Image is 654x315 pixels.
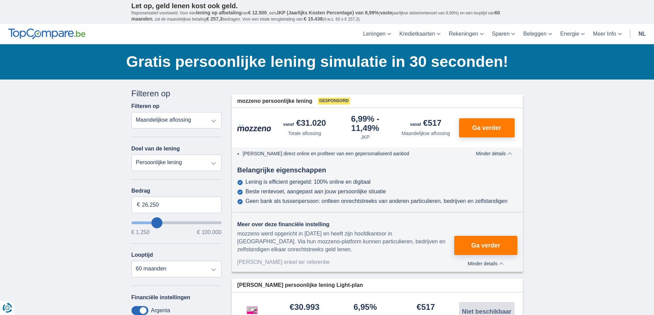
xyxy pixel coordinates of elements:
span: mozzeno persoonlijke lening [237,97,312,105]
span: Ga verder [471,242,500,249]
span: Minder details [468,261,504,266]
span: € 100.000 [197,230,221,235]
a: Rekeningen [445,24,487,44]
label: Filteren op [131,103,160,109]
span: Gesponsord [318,98,350,105]
a: Sparen [488,24,519,44]
h1: Gratis persoonlijke lening simulatie in 30 seconden! [126,51,523,72]
div: Belangrijke eigenschappen [232,165,523,175]
div: mozzeno werd opgericht in [DATE] en heeft zijn hoofdkantoor in [GEOGRAPHIC_DATA]. Via hun mozzeno... [237,230,454,254]
span: € 15.438 [304,16,323,22]
div: Filteren op [131,88,222,99]
div: €517 [410,119,441,129]
label: Argenta [151,307,170,314]
div: [PERSON_NAME] enkel ter referentie [237,258,454,266]
label: Financiële instellingen [131,294,191,301]
input: wantToBorrow [131,221,222,224]
span: lening op afbetaling [196,10,241,15]
span: € 12.500 [248,10,267,15]
a: nl [634,24,650,44]
button: Minder details [471,151,517,156]
span: 60 maanden [131,10,500,22]
a: Energie [556,24,589,44]
img: TopCompare [8,28,85,39]
span: Niet beschikbaar [462,308,511,315]
div: Meer over deze financiële instelling [237,221,454,229]
span: [PERSON_NAME] persoonlijke lening Light-plan [237,281,363,289]
div: Geen bank als tussenpersoon: ontleen onrechtstreeks van anderen particulieren, bedrijven en zelfs... [245,198,507,204]
div: Beste rentevoet, aangepast aan jouw persoonlijke situatie [245,189,386,195]
div: JKP [361,134,370,141]
a: Meer Info [589,24,626,44]
img: product.pl.alt Mozzeno [237,124,272,132]
button: Ga verder [459,118,515,137]
div: €30.993 [290,303,320,312]
div: €31.020 [283,119,326,129]
span: Ga verder [472,125,501,131]
span: € [137,201,140,209]
p: Representatief voorbeeld: Voor een van , een ( jaarlijkse debetrentevoet van 8,99%) en een loopti... [131,10,523,22]
li: [PERSON_NAME] direct online en profiteer van een gepersonaliseerd aanbod [243,150,455,157]
div: Totale aflossing [288,130,321,137]
span: € 257,3 [206,16,222,22]
span: € 1.250 [131,230,150,235]
button: Minder details [454,258,517,266]
div: Lening is efficient geregeld: 100% online en digitaal [245,179,370,185]
label: Doel van de lening [131,146,180,152]
span: vaste [380,10,392,15]
p: Let op, geld lenen kost ook geld. [131,2,523,10]
a: Beleggen [519,24,556,44]
div: 6,99% [338,115,393,132]
a: Kredietkaarten [395,24,445,44]
span: JKP (Jaarlijks Kosten Percentage) van 8,99% [276,10,379,15]
div: 6,95% [354,303,377,312]
div: €517 [417,303,435,312]
button: Ga verder [454,236,517,255]
label: Looptijd [131,252,153,258]
div: Maandelijkse aflossing [402,130,450,137]
a: Leningen [359,24,395,44]
label: Bedrag [131,188,222,194]
span: Minder details [476,151,512,156]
